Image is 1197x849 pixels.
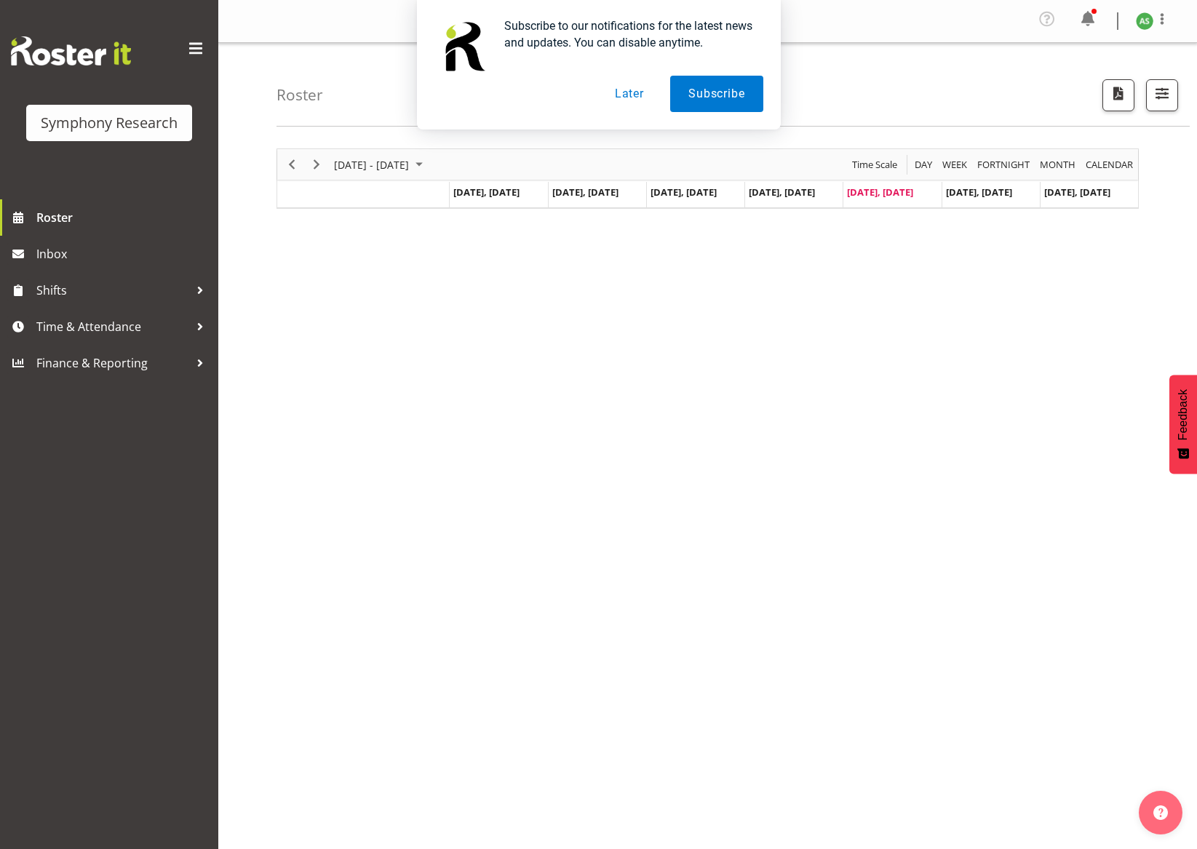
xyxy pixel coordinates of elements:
[36,279,189,301] span: Shifts
[493,17,763,51] div: Subscribe to our notifications for the latest news and updates. You can disable anytime.
[36,352,189,374] span: Finance & Reporting
[1084,156,1134,174] span: calendar
[749,186,815,199] span: [DATE], [DATE]
[304,149,329,180] div: Next
[332,156,429,174] button: September 01 - 07, 2025
[940,156,970,174] button: Timeline Week
[1038,156,1078,174] button: Timeline Month
[1083,156,1136,174] button: Month
[552,186,619,199] span: [DATE], [DATE]
[307,156,327,174] button: Next
[975,156,1033,174] button: Fortnight
[36,207,211,228] span: Roster
[1038,156,1077,174] span: Month
[976,156,1031,174] span: Fortnight
[434,17,493,76] img: notification icon
[651,186,717,199] span: [DATE], [DATE]
[279,149,304,180] div: Previous
[912,156,935,174] button: Timeline Day
[597,76,662,112] button: Later
[282,156,302,174] button: Previous
[453,186,520,199] span: [DATE], [DATE]
[333,156,410,174] span: [DATE] - [DATE]
[1169,375,1197,474] button: Feedback - Show survey
[1153,805,1168,820] img: help-xxl-2.png
[277,148,1139,209] div: Timeline Week of September 5, 2025
[847,186,913,199] span: [DATE], [DATE]
[946,186,1012,199] span: [DATE], [DATE]
[1044,186,1110,199] span: [DATE], [DATE]
[941,156,969,174] span: Week
[1177,389,1190,440] span: Feedback
[851,156,899,174] span: Time Scale
[36,243,211,265] span: Inbox
[670,76,763,112] button: Subscribe
[36,316,189,338] span: Time & Attendance
[913,156,934,174] span: Day
[850,156,900,174] button: Time Scale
